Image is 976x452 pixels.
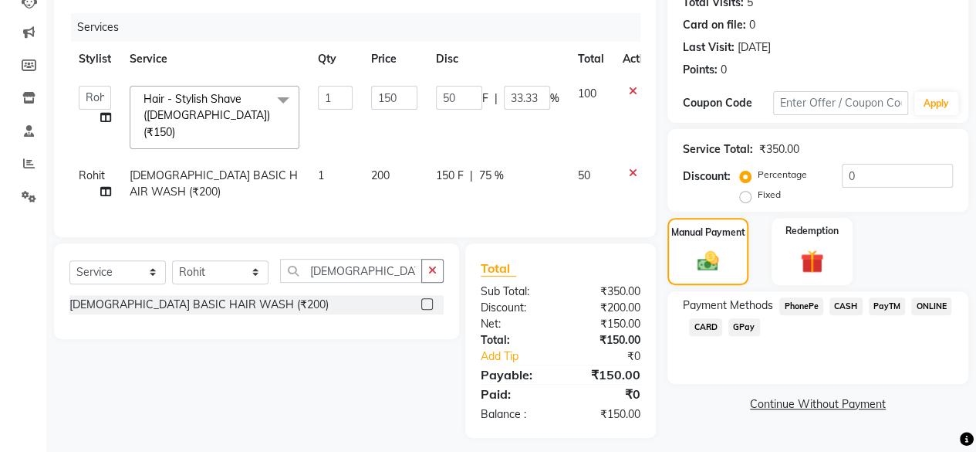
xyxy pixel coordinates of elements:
[914,92,958,115] button: Apply
[495,90,498,107] span: |
[728,318,760,336] span: GPay
[469,385,561,403] div: Paid:
[560,385,652,403] div: ₹0
[79,168,105,182] span: Rohit
[749,17,755,33] div: 0
[689,318,722,336] span: CARD
[779,297,823,315] span: PhonePe
[683,62,718,78] div: Points:
[550,90,559,107] span: %
[671,226,745,240] label: Manual Payment
[69,297,329,313] div: [DEMOGRAPHIC_DATA] BASIC HAIR WASH (₹200)
[175,125,182,139] a: x
[829,297,863,315] span: CASH
[470,168,473,184] span: |
[683,17,746,33] div: Card on file:
[560,316,652,332] div: ₹150.00
[683,168,731,185] div: Discount:
[560,332,652,348] div: ₹150.00
[793,247,831,276] img: _gift.svg
[481,260,516,277] span: Total
[469,316,561,332] div: Net:
[469,365,561,384] div: Payable:
[691,249,726,274] img: _cash.svg
[120,42,309,76] th: Service
[773,91,908,115] input: Enter Offer / Coupon Code
[578,87,596,100] span: 100
[683,39,735,56] div: Last Visit:
[309,42,362,76] th: Qty
[560,365,652,384] div: ₹150.00
[578,168,590,182] span: 50
[362,42,427,76] th: Price
[576,348,652,365] div: ₹0
[670,396,965,413] a: Continue Without Payment
[280,259,422,283] input: Search or Scan
[130,168,298,199] span: [DEMOGRAPHIC_DATA] BASIC HAIR WASH (₹200)
[560,300,652,316] div: ₹200.00
[144,92,270,139] span: Hair - Stylish Shave ([DEMOGRAPHIC_DATA]) (₹150)
[427,42,569,76] th: Disc
[683,95,773,111] div: Coupon Code
[683,141,753,158] div: Service Total:
[869,297,906,315] span: PayTM
[469,348,576,365] a: Add Tip
[469,284,561,300] div: Sub Total:
[738,39,771,56] div: [DATE]
[758,168,807,182] label: Percentage
[560,406,652,423] div: ₹150.00
[613,42,664,76] th: Action
[469,332,561,348] div: Total:
[683,297,773,314] span: Payment Methods
[469,300,561,316] div: Discount:
[560,284,652,300] div: ₹350.00
[785,224,839,238] label: Redemption
[911,297,951,315] span: ONLINE
[758,188,781,202] label: Fixed
[69,42,120,76] th: Stylist
[436,168,464,184] span: 150 F
[318,168,324,182] span: 1
[569,42,613,76] th: Total
[482,90,488,107] span: F
[71,13,652,42] div: Services
[371,168,390,182] span: 200
[479,168,504,184] span: 75 %
[759,141,799,158] div: ₹350.00
[469,406,561,423] div: Balance :
[721,62,727,78] div: 0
